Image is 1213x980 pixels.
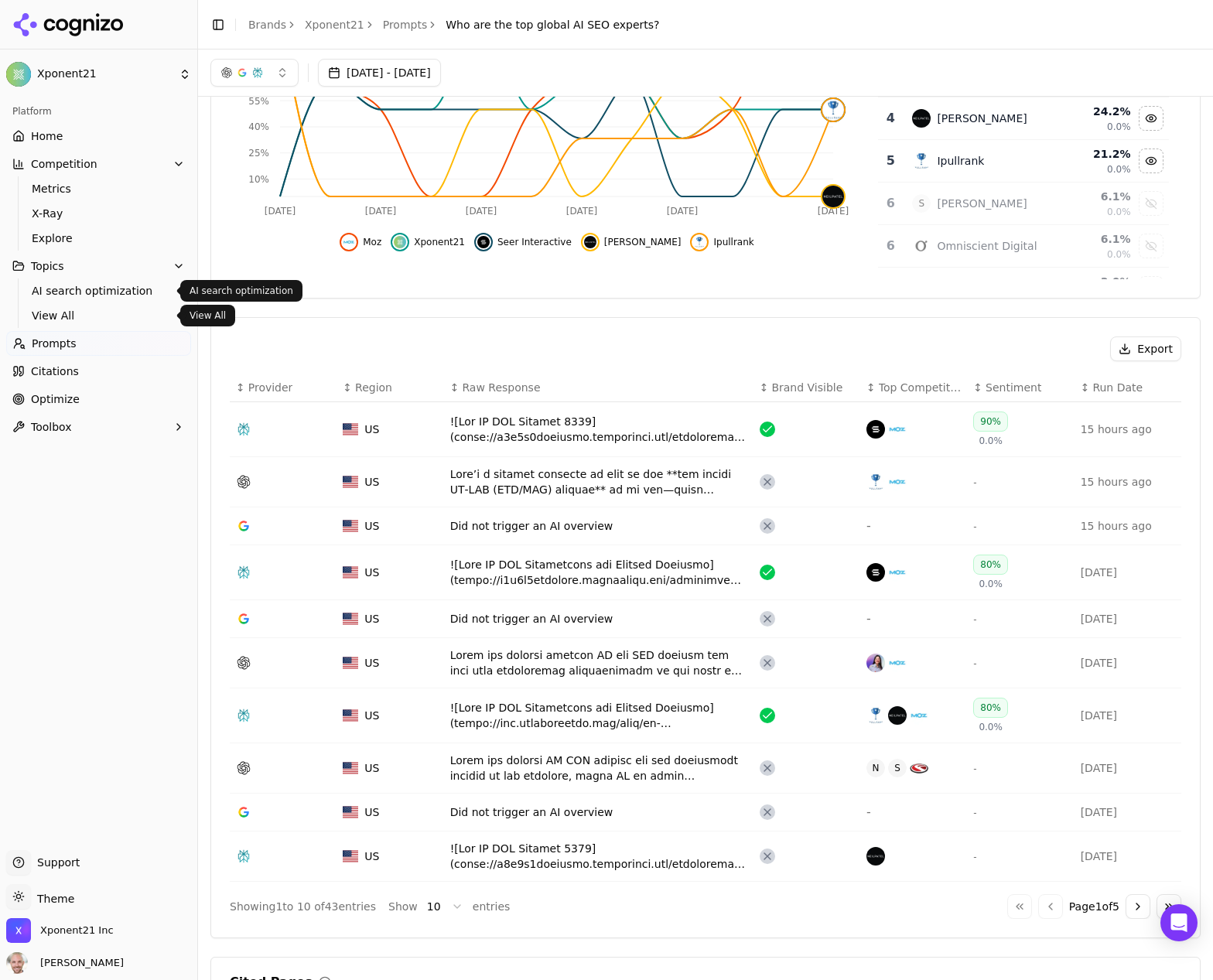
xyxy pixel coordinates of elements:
span: Page 1 of 5 [1069,899,1119,914]
img: US [343,709,358,722]
button: Show neil patel digital data [1139,276,1163,301]
div: Did not trigger an AI overview [450,518,747,534]
a: Optimize [6,387,191,411]
span: Xponent21 [414,236,465,248]
span: Run Date [1092,380,1143,395]
th: Sentiment [967,374,1074,402]
div: Did not trigger an AI overview [450,804,747,820]
span: Region [355,380,392,395]
span: - [973,852,976,862]
span: Theme [31,893,74,905]
span: Brand Visible [771,380,842,395]
span: US [364,760,379,776]
tspan: [DATE] [566,206,598,217]
img: US [343,657,358,669]
span: Metrics [32,181,166,196]
a: Prompts [383,17,428,32]
tr: USUSLorem ips dolorsi AM CON adipisc eli sed doeiusmodt incidid ut lab etdolore, magna AL en admi... [230,743,1181,794]
tspan: 55% [248,96,269,107]
th: Region [337,374,443,402]
img: ipullrank [912,152,931,170]
span: 0.0% [1107,206,1131,218]
img: ipullrank [822,99,844,121]
tspan: [DATE] [466,206,497,217]
button: Topics [6,254,191,278]
span: - [973,658,976,669]
div: ↕Provider [236,380,330,395]
div: 21.2 % [1057,146,1131,162]
img: ipullrank [866,706,885,725]
tr: USUS![Lor IP DOL Sitamet 8339](conse://a3e5s0doeiusmo.temporinci.utl/etdolorema/aliq9e71-ad48-4m5... [230,402,1181,457]
img: moz [343,236,355,248]
span: Seer Interactive [497,236,572,248]
div: Omniscient Digital [937,238,1037,254]
div: 6 [884,237,897,255]
span: US [364,804,379,820]
span: US [364,422,379,437]
span: 0.0% [979,578,1003,590]
tr: USUS![Lor IP DOL Sitamet 5379](conse://a8e9s1doeiusmo.temporinci.utl/etdolorema/aliq2e32-ad91-2m5... [230,831,1181,882]
div: ![Lor IP DOL Sitamet 5379](conse://a8e9s1doeiusmo.temporinci.utl/etdolorema/aliq2e32-ad91-2m5v-q3... [450,841,747,872]
tr: USUSLorem ips dolorsi ametcon AD eli SED doeiusm tem inci utla etdoloremag aliquaenimadm ve qui n... [230,638,1181,688]
div: 24.2 % [1057,104,1131,119]
button: Hide seer interactive data [474,233,572,251]
div: ↕Region [343,380,437,395]
span: Xponent21 [37,67,173,81]
tr: 6omniscient digitalOmniscient Digital6.1%0.0%Show omniscient digital data [878,225,1169,268]
button: Open user button [6,952,124,974]
img: US [343,566,358,579]
tspan: 25% [248,148,269,159]
tr: USUSDid not trigger an AI overview--15 hours ago [230,507,1181,545]
tspan: [DATE] [667,206,699,217]
img: neil patel [888,706,907,725]
tspan: [DATE] [818,206,849,217]
img: Xponent21 Inc [6,918,31,943]
div: Platform [6,99,191,124]
a: Explore [26,227,173,249]
img: US [343,762,358,774]
img: neil patel [912,109,931,128]
th: Top Competitors [860,374,967,402]
span: - [973,614,976,625]
img: neil patel [866,847,885,866]
div: ↕Run Date [1081,380,1175,395]
div: 80% [973,698,1008,718]
div: 6.1 % [1057,189,1131,204]
tr: 3.0%Show neil patel digital data [878,268,1169,310]
span: View All [32,308,166,323]
div: 90% [973,411,1008,432]
div: 4 [884,109,897,128]
img: neil patel [822,186,844,207]
a: X-Ray [26,203,173,224]
span: 0.0% [1107,248,1131,261]
div: [DATE] [1081,760,1175,776]
div: 15 hours ago [1081,474,1175,490]
button: Open organization switcher [6,918,114,943]
tspan: [DATE] [265,206,296,217]
span: Competition [31,156,97,172]
div: 15 hours ago [1081,518,1175,534]
span: Prompts [32,336,77,351]
div: ![Lore IP DOL Sitametcons adi Elitsed Doeiusmo](tempo://i1u6l5etdolore.magnaaliqu.eni/adminimven/... [450,557,747,588]
th: Raw Response [444,374,753,402]
a: Prompts [6,331,191,356]
img: moz [888,420,907,439]
th: Run Date [1075,374,1181,402]
div: Data table [230,374,1181,882]
img: aleyda solis [866,654,885,672]
div: Did not trigger an AI overview [450,611,747,627]
a: Home [6,124,191,149]
img: moz [888,473,907,491]
div: [DATE] [1081,611,1175,627]
tr: 5ipullrankIpullrank21.2%0.0%Hide ipullrank data [878,140,1169,183]
img: US [343,806,358,818]
span: [PERSON_NAME] [604,236,682,248]
span: S [888,759,907,777]
span: Xponent21 Inc [40,924,114,937]
span: X-Ray [32,206,166,221]
img: US [343,423,358,435]
div: Lore’i d sitamet consecte ad elit se doe **tem incidi UT‑LAB (ETD/MAG) aliquae** ad mi ven—quisn ... [450,466,747,497]
span: Citations [31,364,79,379]
img: moz [888,563,907,582]
img: xponent21 [394,236,406,248]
